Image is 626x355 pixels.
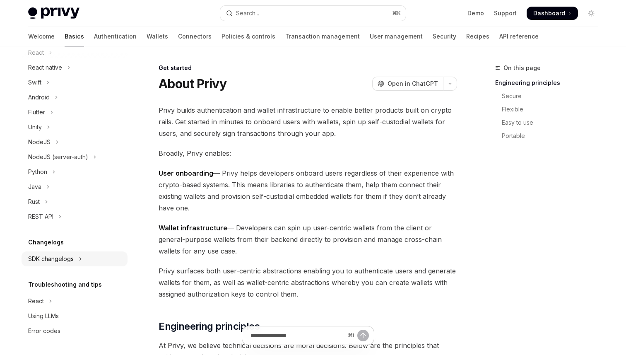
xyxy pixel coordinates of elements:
[585,7,598,20] button: Toggle dark mode
[28,296,44,306] div: React
[159,224,227,232] strong: Wallet infrastructure
[28,237,64,247] h5: Changelogs
[527,7,578,20] a: Dashboard
[372,77,443,91] button: Open in ChatGPT
[159,265,457,300] span: Privy surfaces both user-centric abstractions enabling you to authenticate users and generate wal...
[22,135,128,150] button: Toggle NodeJS section
[28,167,47,177] div: Python
[22,309,128,324] a: Using LLMs
[159,167,457,214] span: — Privy helps developers onboard users regardless of their experience with crypto-based systems. ...
[222,27,275,46] a: Policies & controls
[250,326,344,345] input: Ask a question...
[159,320,260,333] span: Engineering principles
[503,63,541,73] span: On this page
[533,9,565,17] span: Dashboard
[22,209,128,224] button: Toggle REST API section
[22,75,128,90] button: Toggle Swift section
[370,27,423,46] a: User management
[495,89,604,103] a: Secure
[22,60,128,75] button: Toggle React native section
[147,27,168,46] a: Wallets
[22,324,128,338] a: Error codes
[28,182,41,192] div: Java
[22,150,128,164] button: Toggle NodeJS (server-auth) section
[159,222,457,257] span: — Developers can spin up user-centric wallets from the client or general-purpose wallets from the...
[495,116,604,129] a: Easy to use
[28,27,55,46] a: Welcome
[392,10,401,17] span: ⌘ K
[94,27,137,46] a: Authentication
[159,76,226,91] h1: About Privy
[285,27,360,46] a: Transaction management
[357,330,369,341] button: Send message
[495,103,604,116] a: Flexible
[159,104,457,139] span: Privy builds authentication and wallet infrastructure to enable better products built on crypto r...
[22,105,128,120] button: Toggle Flutter section
[236,8,259,18] div: Search...
[28,152,88,162] div: NodeJS (server-auth)
[28,122,42,132] div: Unity
[22,251,128,266] button: Toggle SDK changelogs section
[28,137,51,147] div: NodeJS
[28,63,62,72] div: React native
[220,6,406,21] button: Open search
[28,7,79,19] img: light logo
[22,294,128,309] button: Toggle React section
[499,27,539,46] a: API reference
[466,27,489,46] a: Recipes
[22,120,128,135] button: Toggle Unity section
[159,169,213,177] strong: User onboarding
[159,64,457,72] div: Get started
[22,90,128,105] button: Toggle Android section
[467,9,484,17] a: Demo
[28,326,60,336] div: Error codes
[159,147,457,159] span: Broadly, Privy enables:
[22,194,128,209] button: Toggle Rust section
[28,107,45,117] div: Flutter
[494,9,517,17] a: Support
[433,27,456,46] a: Security
[28,197,40,207] div: Rust
[28,311,59,321] div: Using LLMs
[28,92,50,102] div: Android
[28,212,53,222] div: REST API
[65,27,84,46] a: Basics
[28,77,41,87] div: Swift
[22,164,128,179] button: Toggle Python section
[28,254,74,264] div: SDK changelogs
[388,80,438,88] span: Open in ChatGPT
[28,280,102,290] h5: Troubleshooting and tips
[178,27,212,46] a: Connectors
[495,129,604,142] a: Portable
[495,76,604,89] a: Engineering principles
[22,179,128,194] button: Toggle Java section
